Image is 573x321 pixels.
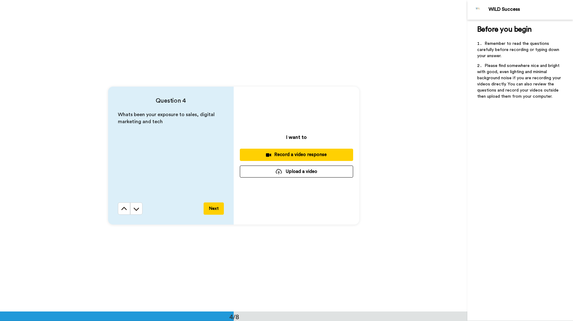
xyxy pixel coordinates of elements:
img: Profile Image [471,2,485,17]
div: WILD Success [489,6,573,12]
span: Remember to read the questions carefully before recording or typing down your answer. [477,41,560,58]
span: Whats been your exposure to sales, digital marketing and tech [118,112,216,124]
p: I want to [286,134,307,141]
h4: Question 4 [118,96,224,105]
button: Upload a video [240,166,353,178]
div: Record a video response [245,151,348,158]
div: 4/8 [220,312,249,321]
button: Next [204,202,224,215]
button: Record a video response [240,149,353,161]
span: Before you begin [477,26,532,33]
span: Please find somewhere nice and bright with good, even lighting and minimal background noise if yo... [477,64,562,99]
